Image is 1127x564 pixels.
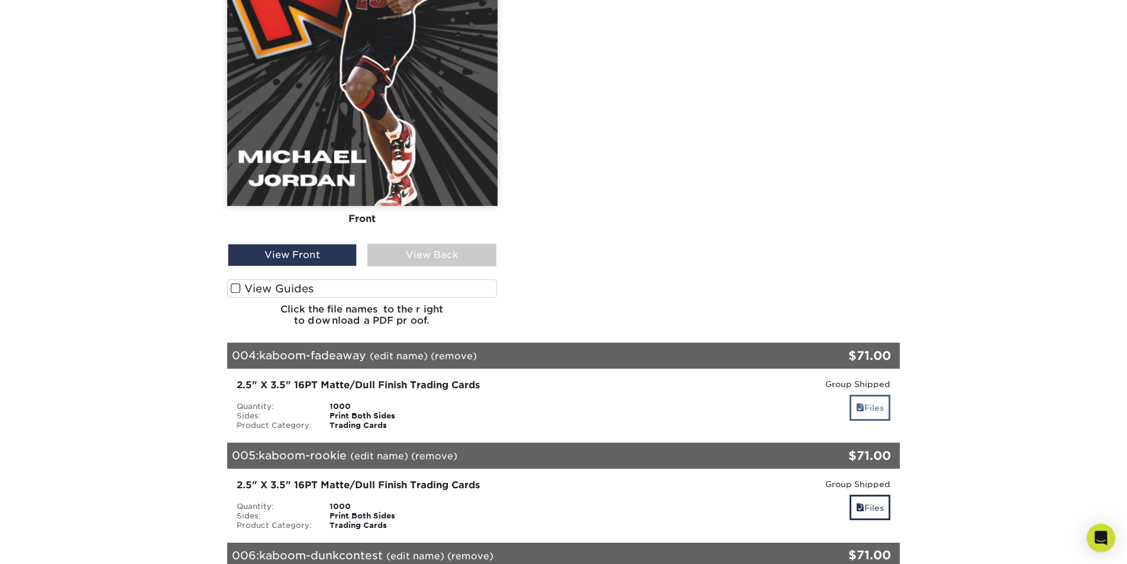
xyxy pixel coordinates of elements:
div: Sides: [228,411,321,421]
div: Front [227,206,498,232]
span: kaboom-rookie [259,449,347,462]
div: 004: [227,343,788,369]
div: Product Category: [228,521,321,530]
div: Trading Cards [321,521,451,530]
div: Quantity: [228,402,321,411]
a: (edit name) [350,450,408,462]
a: (edit name) [386,550,444,562]
div: View Back [367,244,496,266]
div: Print Both Sides [321,411,451,421]
div: Quantity: [228,502,321,511]
div: $71.00 [788,447,892,465]
a: (remove) [411,450,457,462]
div: Trading Cards [321,421,451,430]
span: files [856,403,864,412]
div: 2.5" X 3.5" 16PT Matte/Dull Finish Trading Cards [237,378,667,392]
div: Sides: [228,511,321,521]
span: kaboom-fadeaway [259,349,366,362]
div: View Front [228,244,357,266]
a: (remove) [447,550,493,562]
div: Open Intercom Messenger [1087,524,1115,552]
div: Group Shipped [684,378,891,390]
div: 1000 [321,402,451,411]
div: Print Both Sides [321,511,451,521]
a: Files [850,495,890,520]
div: $71.00 [788,546,892,564]
div: 2.5" X 3.5" 16PT Matte/Dull Finish Trading Cards [237,478,667,492]
div: Product Category: [228,421,321,430]
a: Files [850,395,890,420]
span: kaboom-dunkcontest [259,549,383,562]
div: $71.00 [788,347,892,365]
div: 1000 [321,502,451,511]
a: (remove) [431,350,477,362]
div: Group Shipped [684,478,891,490]
h6: Click the file names to the right to download a PDF proof. [227,304,498,336]
div: 005: [227,443,788,469]
a: (edit name) [370,350,428,362]
label: View Guides [227,279,498,298]
span: files [856,503,864,513]
iframe: Google Customer Reviews [3,528,101,560]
